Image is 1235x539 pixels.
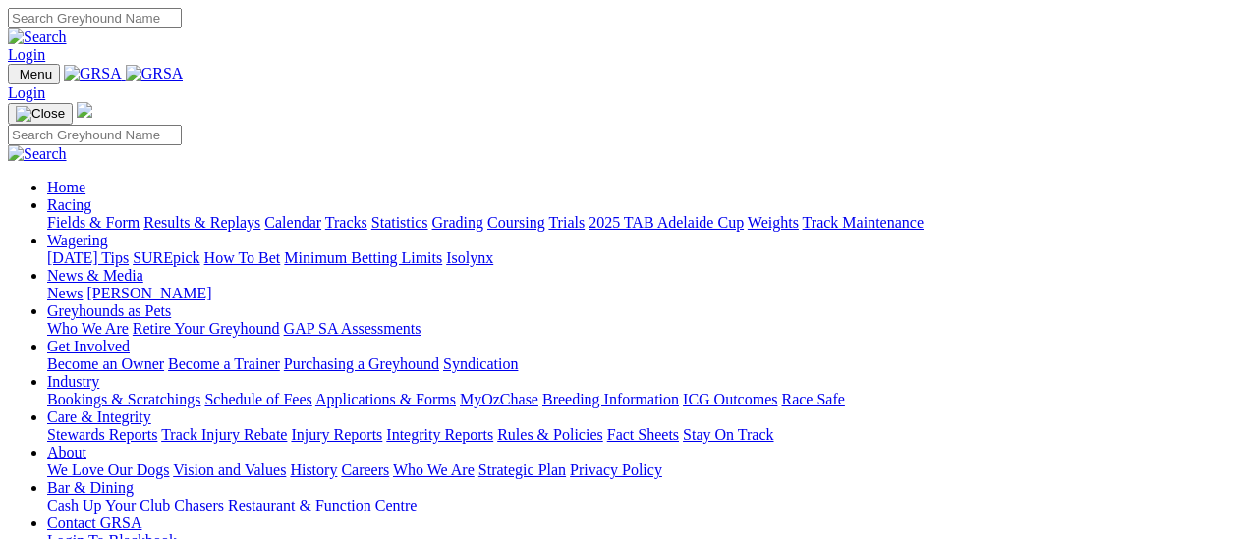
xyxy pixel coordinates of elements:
[47,355,164,372] a: Become an Owner
[168,355,280,372] a: Become a Trainer
[47,320,129,337] a: Who We Are
[290,461,337,478] a: History
[20,67,52,81] span: Menu
[47,196,91,213] a: Racing
[607,426,679,443] a: Fact Sheets
[803,214,924,231] a: Track Maintenance
[371,214,428,231] a: Statistics
[284,320,421,337] a: GAP SA Assessments
[264,214,321,231] a: Calendar
[47,232,108,248] a: Wagering
[47,249,1227,267] div: Wagering
[47,391,200,407] a: Bookings & Scratchings
[143,214,260,231] a: Results & Replays
[47,338,130,354] a: Get Involved
[47,497,1227,514] div: Bar & Dining
[284,355,439,372] a: Purchasing a Greyhound
[174,497,417,513] a: Chasers Restaurant & Function Centre
[133,320,280,337] a: Retire Your Greyhound
[47,320,1227,338] div: Greyhounds as Pets
[8,64,60,84] button: Toggle navigation
[47,461,169,478] a: We Love Our Dogs
[284,249,442,266] a: Minimum Betting Limits
[446,249,493,266] a: Isolynx
[291,426,382,443] a: Injury Reports
[47,302,171,319] a: Greyhounds as Pets
[8,103,73,125] button: Toggle navigation
[683,426,773,443] a: Stay On Track
[173,461,286,478] a: Vision and Values
[47,444,86,460] a: About
[748,214,799,231] a: Weights
[432,214,483,231] a: Grading
[47,214,1227,232] div: Racing
[47,461,1227,479] div: About
[393,461,475,478] a: Who We Are
[47,285,83,301] a: News
[47,391,1227,408] div: Industry
[386,426,493,443] a: Integrity Reports
[47,514,141,531] a: Contact GRSA
[8,46,45,63] a: Login
[683,391,777,407] a: ICG Outcomes
[47,497,170,513] a: Cash Up Your Club
[8,8,182,28] input: Search
[570,461,662,478] a: Privacy Policy
[204,249,281,266] a: How To Bet
[133,249,199,266] a: SUREpick
[47,373,99,390] a: Industry
[47,214,140,231] a: Fields & Form
[77,102,92,118] img: logo-grsa-white.png
[478,461,566,478] a: Strategic Plan
[542,391,679,407] a: Breeding Information
[548,214,585,231] a: Trials
[161,426,287,443] a: Track Injury Rebate
[460,391,538,407] a: MyOzChase
[47,408,151,425] a: Care & Integrity
[47,267,143,284] a: News & Media
[8,125,182,145] input: Search
[781,391,844,407] a: Race Safe
[341,461,389,478] a: Careers
[47,426,1227,444] div: Care & Integrity
[204,391,311,407] a: Schedule of Fees
[47,426,157,443] a: Stewards Reports
[47,355,1227,373] div: Get Involved
[126,65,184,82] img: GRSA
[8,28,67,46] img: Search
[47,249,129,266] a: [DATE] Tips
[497,426,603,443] a: Rules & Policies
[47,479,134,496] a: Bar & Dining
[16,106,65,122] img: Close
[8,145,67,163] img: Search
[86,285,211,301] a: [PERSON_NAME]
[325,214,367,231] a: Tracks
[47,179,85,195] a: Home
[64,65,122,82] img: GRSA
[443,355,518,372] a: Syndication
[315,391,456,407] a: Applications & Forms
[47,285,1227,302] div: News & Media
[8,84,45,101] a: Login
[487,214,545,231] a: Coursing
[589,214,744,231] a: 2025 TAB Adelaide Cup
